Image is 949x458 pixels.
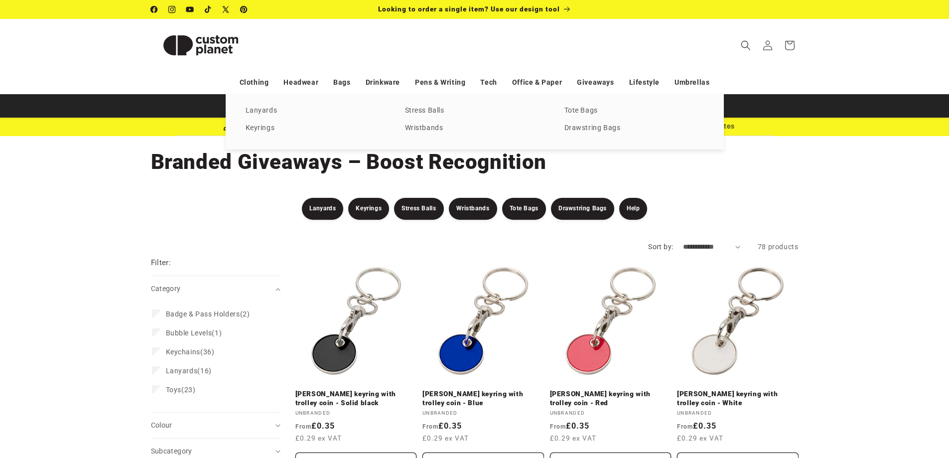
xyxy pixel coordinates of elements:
a: [PERSON_NAME] keyring with trolley coin - Solid black [295,390,417,407]
span: Toys [166,386,181,394]
a: Help [619,198,647,220]
a: Tech [480,74,497,91]
a: [PERSON_NAME] keyring with trolley coin - Red [550,390,672,407]
a: Lanyards [302,198,344,220]
a: Keyrings [348,198,389,220]
span: (36) [166,347,215,356]
h1: Branded Giveaways – Boost Recognition [151,149,799,175]
a: Headwear [283,74,318,91]
a: Stress Balls [405,104,544,118]
nav: Event Giveaway Filters [131,198,818,220]
a: Wristbands [449,198,497,220]
a: Lanyards [246,104,385,118]
span: Badge & Pass Holders [166,310,240,318]
a: Stress Balls [394,198,443,220]
span: 78 products [758,243,799,251]
summary: Search [735,34,757,56]
a: Custom Planet [147,19,254,71]
a: Pens & Writing [415,74,465,91]
a: Wristbands [405,122,544,135]
a: Umbrellas [675,74,709,91]
a: Keyrings [246,122,385,135]
a: Bags [333,74,350,91]
span: (23) [166,385,196,394]
a: Drinkware [366,74,400,91]
a: Lifestyle [629,74,660,91]
span: (1) [166,328,222,337]
span: Looking to order a single item? Use our design tool [378,5,560,13]
span: (2) [166,309,250,318]
span: Keychains [166,348,200,356]
a: Tote Bags [564,104,704,118]
a: [PERSON_NAME] keyring with trolley coin - White [677,390,799,407]
h2: Filter: [151,257,171,269]
a: Clothing [240,74,269,91]
a: Giveaways [577,74,614,91]
summary: Category (0 selected) [151,276,280,302]
a: [PERSON_NAME] keyring with trolley coin - Blue [422,390,544,407]
a: Drawstring Bags [551,198,614,220]
span: Lanyards [166,367,198,375]
a: Tote Bags [502,198,546,220]
span: Subcategory [151,447,192,455]
summary: Colour (0 selected) [151,413,280,438]
a: Drawstring Bags [564,122,704,135]
img: Custom Planet [151,23,251,68]
label: Sort by: [648,243,673,251]
span: Colour [151,421,172,429]
span: (16) [166,366,212,375]
a: Office & Paper [512,74,562,91]
span: Bubble Levels [166,329,212,337]
span: Category [151,285,181,293]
